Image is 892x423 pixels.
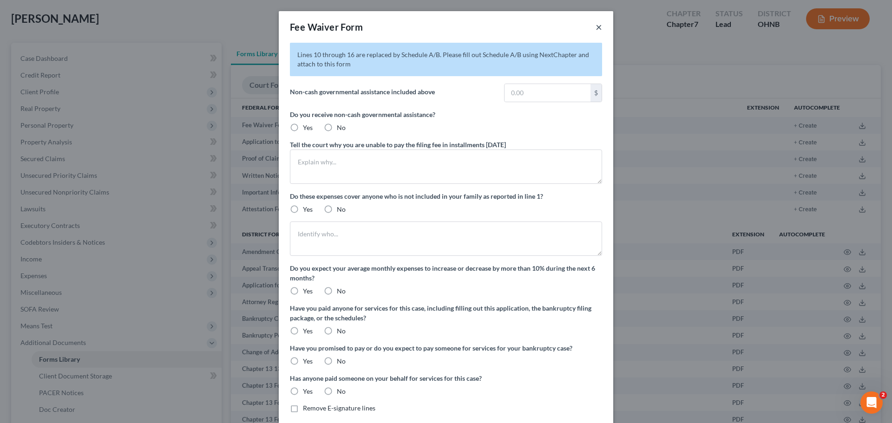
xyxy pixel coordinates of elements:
div: $ [590,84,602,102]
label: Do you receive non-cash governmental assistance? [290,110,602,119]
label: Has anyone paid someone on your behalf for services for this case? [290,373,602,383]
span: No [337,205,346,213]
span: Yes [303,205,313,213]
span: No [337,124,346,131]
label: Do you expect your average monthly expenses to increase or decrease by more than 10% during the n... [290,263,602,283]
span: No [337,327,346,335]
button: × [596,21,602,33]
label: Have you promised to pay or do you expect to pay someone for services for your bankruptcy case? [290,343,602,353]
span: Yes [303,387,313,395]
label: Tell the court why you are unable to pay the filing fee in installments [DATE] [290,140,506,150]
label: Do these expenses cover anyone who is not included in your family as reported in line 1? [290,191,602,201]
span: Remove E-signature lines [303,404,375,412]
span: Yes [303,357,313,365]
label: Non-cash governmental assistance included above [285,84,499,102]
iframe: Intercom live chat [860,391,883,414]
span: 2 [879,391,887,399]
div: Fee Waiver Form [290,20,363,33]
span: No [337,387,346,395]
span: Yes [303,124,313,131]
span: No [337,287,346,295]
span: Yes [303,327,313,335]
p: Lines 10 through 16 are replaced by Schedule A/B. Please fill out Schedule A/B using NextChapter ... [290,43,602,76]
label: Have you paid anyone for services for this case, including filling out this application, the bank... [290,303,602,323]
input: 0.00 [505,84,590,102]
span: Yes [303,287,313,295]
span: No [337,357,346,365]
